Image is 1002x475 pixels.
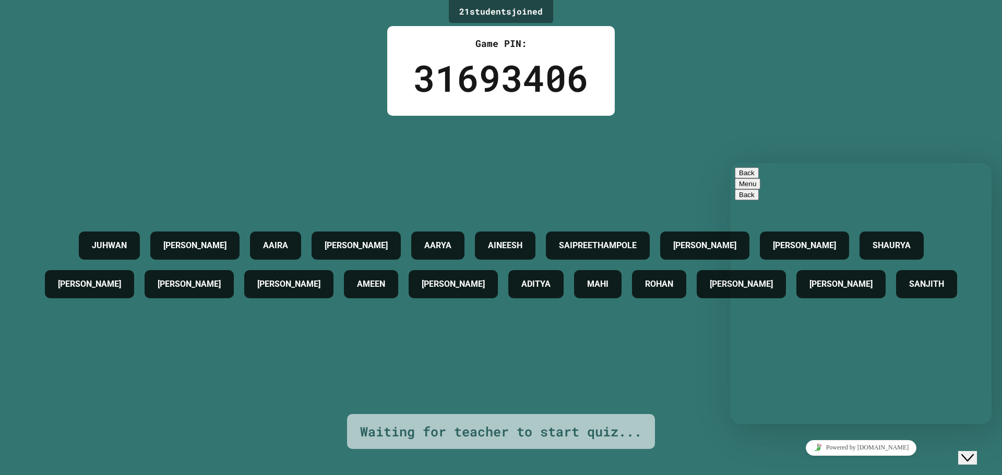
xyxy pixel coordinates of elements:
h4: MAHI [587,278,609,290]
h4: [PERSON_NAME] [673,239,736,252]
div: 31693406 [413,51,589,105]
h4: SAIPREETHAMPOLE [559,239,637,252]
h4: [PERSON_NAME] [257,278,320,290]
h4: JUHWAN [92,239,127,252]
iframe: chat widget [731,436,992,459]
h4: [PERSON_NAME] [58,278,121,290]
h4: [PERSON_NAME] [163,239,226,252]
h4: [PERSON_NAME] [158,278,221,290]
h4: AARYA [424,239,451,252]
h4: AINEESH [488,239,522,252]
h4: [PERSON_NAME] [710,278,773,290]
div: Game PIN: [413,36,589,51]
h4: ADITYA [521,278,551,290]
iframe: chat widget [731,163,992,424]
iframe: chat widget [958,433,992,465]
h4: [PERSON_NAME] [325,239,388,252]
div: Waiting for teacher to start quiz... [360,422,642,442]
h4: [PERSON_NAME] [422,278,485,290]
h4: AMEEN [357,278,385,290]
h4: ROHAN [645,278,673,290]
h4: AAIRA [263,239,288,252]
